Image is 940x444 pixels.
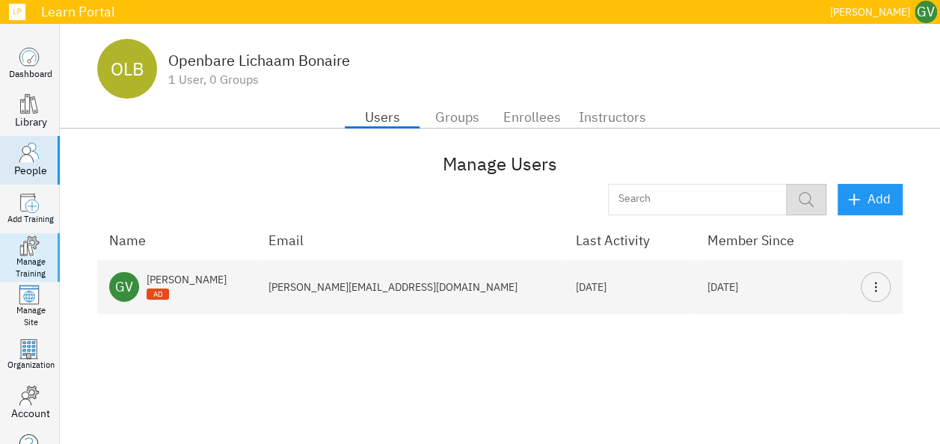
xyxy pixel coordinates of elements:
span: Add [850,188,891,210]
div: Openbare Lichaam Bonaire [168,52,350,69]
div: Organization Administrator [147,289,169,300]
div: GV [109,272,139,302]
div: People [14,163,47,178]
span: Last Activity [575,232,669,248]
div: Manage Users [97,151,903,176]
input: Search [608,185,770,214]
div: Dashboard [9,67,52,80]
div: GV [915,1,937,23]
div: [PERSON_NAME] [830,3,910,22]
span: Name [109,232,165,248]
span: Instructors [579,105,646,129]
div: Learn Portal [34,5,824,19]
span: Enrollees [503,105,561,129]
span: Users [354,105,411,129]
td: [PERSON_NAME][EMAIL_ADDRESS][DOMAIN_NAME] [256,260,564,314]
span: Email [268,232,323,248]
button: Add [838,184,903,215]
div: Manage Site [16,305,46,328]
div: Library [15,114,47,129]
div: [PERSON_NAME] [147,272,227,287]
div: 1 User, 0 Groups [168,73,350,86]
div: Account [11,406,50,421]
div: Add Training [7,214,54,226]
div: OLB [97,39,157,99]
td: [DATE] [695,260,842,314]
td: [DATE] [563,260,695,314]
span: Groups [428,105,485,129]
div: Manage Training [16,256,46,280]
div: Organization [7,360,55,371]
span: Member Since [707,232,814,248]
